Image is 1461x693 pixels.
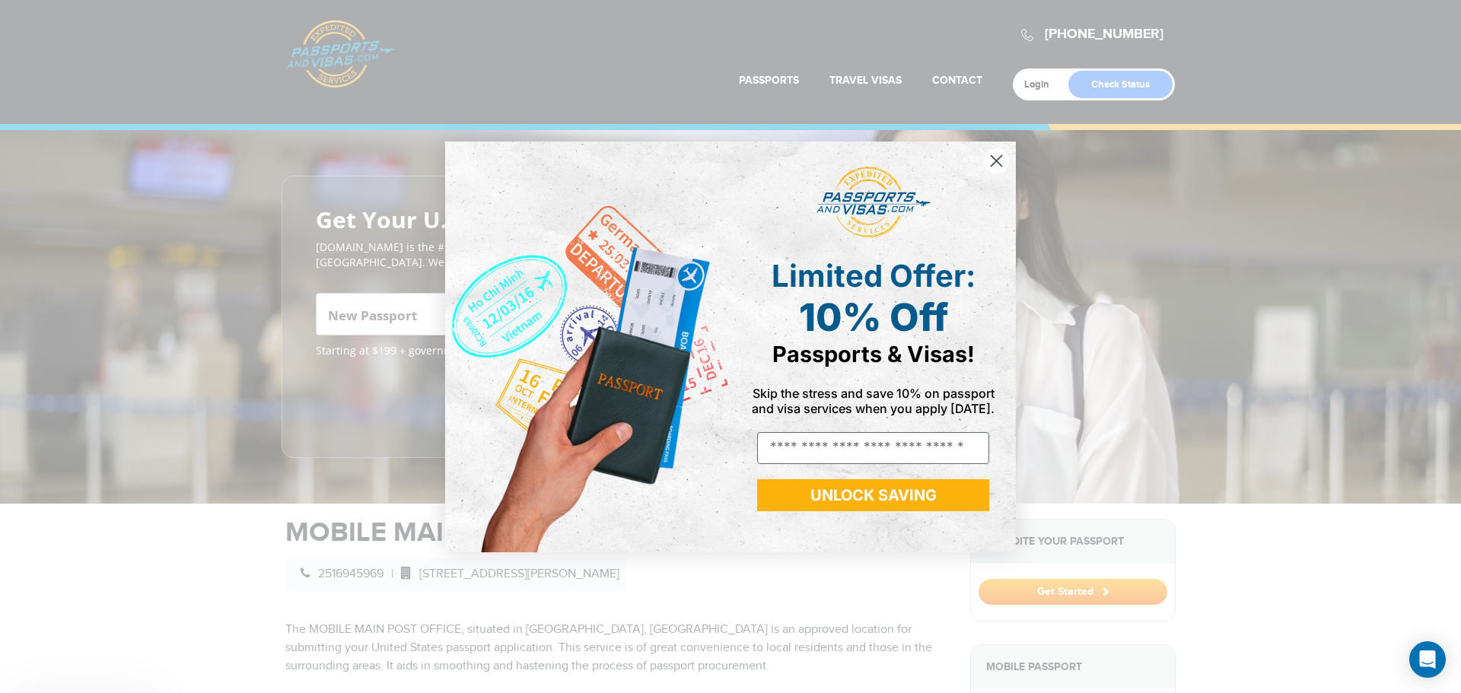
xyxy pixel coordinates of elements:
span: Skip the stress and save 10% on passport and visa services when you apply [DATE]. [752,386,995,416]
img: de9cda0d-0715-46ca-9a25-073762a91ba7.png [445,141,730,552]
button: UNLOCK SAVING [757,479,989,511]
img: passports and visas [816,167,931,238]
span: Limited Offer: [772,257,976,294]
span: 10% Off [799,294,948,340]
span: Passports & Visas! [772,341,975,367]
button: Close dialog [983,148,1010,174]
div: Open Intercom Messenger [1409,641,1446,678]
